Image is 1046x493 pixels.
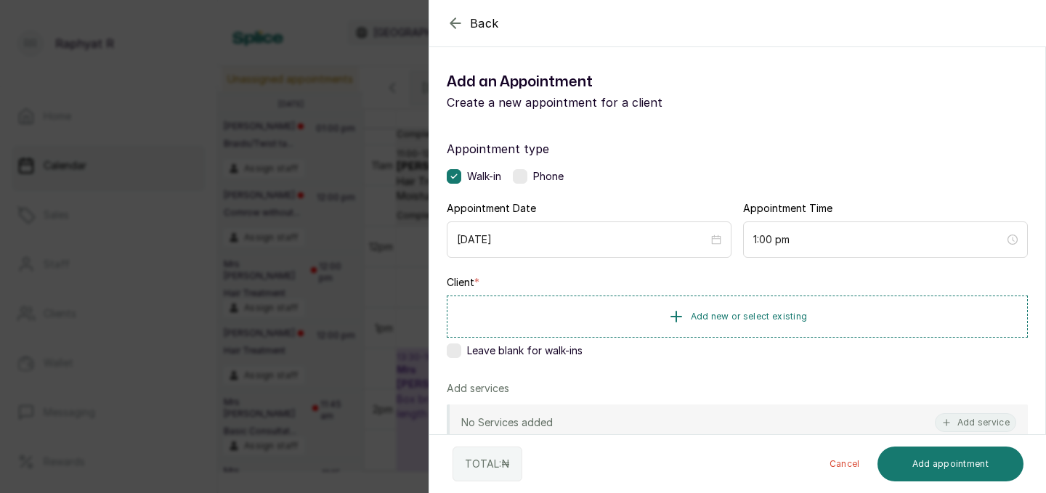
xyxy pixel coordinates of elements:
[461,415,553,430] p: No Services added
[447,70,737,94] h1: Add an Appointment
[447,94,737,111] p: Create a new appointment for a client
[691,311,808,322] span: Add new or select existing
[467,343,583,358] span: Leave blank for walk-ins
[447,296,1028,338] button: Add new or select existing
[470,15,499,32] span: Back
[465,457,510,471] p: TOTAL: ₦
[753,232,1005,248] input: Select time
[743,201,832,216] label: Appointment Time
[447,381,509,396] p: Add services
[447,15,499,32] button: Back
[877,447,1024,481] button: Add appointment
[457,232,708,248] input: Select date
[447,275,479,290] label: Client
[447,140,1028,158] label: Appointment type
[467,169,501,184] span: Walk-in
[818,447,872,481] button: Cancel
[533,169,564,184] span: Phone
[447,201,536,216] label: Appointment Date
[935,413,1016,432] button: Add service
